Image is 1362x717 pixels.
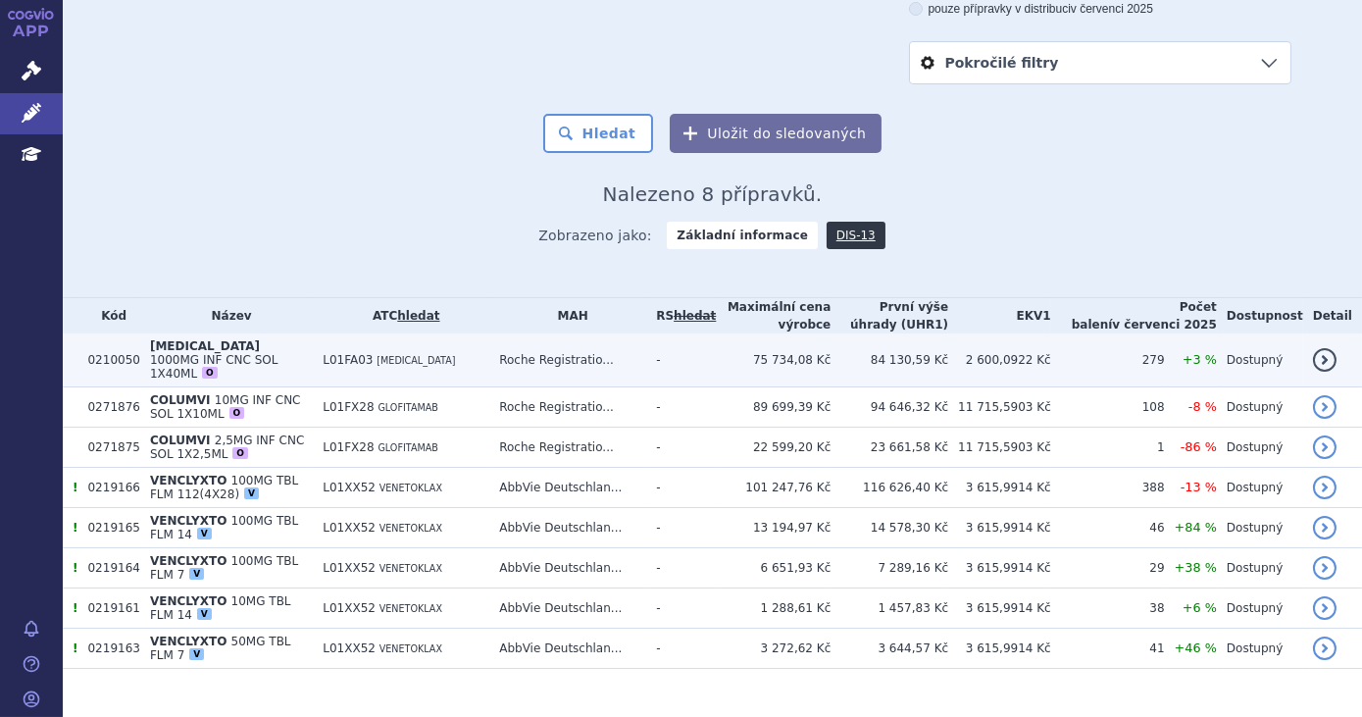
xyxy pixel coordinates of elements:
td: 0219161 [77,589,139,629]
a: detail [1313,348,1337,372]
td: Dostupný [1217,589,1303,629]
td: AbbVie Deutschlan... [489,468,646,508]
td: 94 646,32 Kč [831,387,948,428]
div: O [229,407,245,419]
td: 3 615,9914 Kč [948,589,1051,629]
span: VENCLYXTO [150,635,227,648]
td: 0219163 [77,629,139,669]
td: 46 [1051,508,1165,548]
a: detail [1313,395,1337,419]
span: L01XX52 [323,561,376,575]
td: 0219166 [77,468,139,508]
del: hledat [674,309,716,323]
div: V [244,487,259,499]
span: +46 % [1175,640,1217,655]
span: v červenci 2025 [1112,318,1216,332]
span: [MEDICAL_DATA] [150,339,260,353]
div: V [197,608,212,620]
td: 116 626,40 Kč [831,468,948,508]
span: VENETOKLAX [379,523,442,534]
td: Dostupný [1217,387,1303,428]
td: 3 644,57 Kč [831,629,948,669]
th: RS [646,298,716,333]
td: Dostupný [1217,428,1303,468]
span: L01XX52 [323,521,376,535]
span: Zobrazeno jako: [538,222,652,249]
strong: Základní informace [667,222,818,249]
th: ATC [313,298,489,333]
span: VENCLYXTO [150,554,227,568]
span: Tento přípravek má více úhrad. [73,481,77,494]
span: L01FX28 [323,440,374,454]
span: GLOFITAMAB [378,402,437,413]
td: Dostupný [1217,333,1303,387]
span: L01XX52 [323,481,376,494]
span: Nalezeno 8 přípravků. [603,182,823,206]
td: 0219165 [77,508,139,548]
span: Tento přípravek má více úhrad. [73,521,77,535]
td: 3 615,9914 Kč [948,508,1051,548]
span: +38 % [1175,560,1217,575]
td: 0271875 [77,428,139,468]
td: Roche Registratio... [489,333,646,387]
td: - [646,387,716,428]
td: 279 [1051,333,1165,387]
td: 3 615,9914 Kč [948,629,1051,669]
span: VENCLYXTO [150,474,227,487]
span: VENCLYXTO [150,594,227,608]
td: - [646,428,716,468]
a: Pokročilé filtry [910,42,1290,83]
td: - [646,589,716,629]
span: L01XX52 [323,641,376,655]
span: 10MG INF CNC SOL 1X10ML [150,393,301,421]
td: - [646,468,716,508]
td: 3 615,9914 Kč [948,548,1051,589]
th: Kód [77,298,139,333]
td: - [646,508,716,548]
td: 2 600,0922 Kč [948,333,1051,387]
button: Uložit do sledovaných [670,114,882,153]
td: 1 288,61 Kč [716,589,831,629]
span: Tento přípravek má více úhrad. [73,641,77,655]
a: detail [1313,476,1337,499]
a: vyhledávání neobsahuje žádnou platnou referenční skupinu [674,309,716,323]
div: O [202,367,218,379]
span: Tento přípravek má více úhrad. [73,561,77,575]
td: Dostupný [1217,468,1303,508]
td: 89 699,39 Kč [716,387,831,428]
td: - [646,333,716,387]
span: 100MG TBL FLM 112(4X28) [150,474,298,501]
td: 84 130,59 Kč [831,333,948,387]
span: COLUMVI [150,434,211,447]
td: 14 578,30 Kč [831,508,948,548]
span: VENETOKLAX [379,563,442,574]
td: 0271876 [77,387,139,428]
span: -8 % [1188,399,1217,414]
td: - [646,629,716,669]
span: 100MG TBL FLM 14 [150,514,298,541]
td: 23 661,58 Kč [831,428,948,468]
span: VENETOKLAX [379,603,442,614]
th: Dostupnost [1217,298,1303,333]
span: VENETOKLAX [379,643,442,654]
td: 75 734,08 Kč [716,333,831,387]
span: VENCLYXTO [150,514,227,528]
span: +6 % [1183,600,1217,615]
th: Název [140,298,313,333]
td: 3 272,62 Kč [716,629,831,669]
span: GLOFITAMAB [378,442,437,453]
div: V [189,648,204,660]
td: 108 [1051,387,1165,428]
td: AbbVie Deutschlan... [489,548,646,589]
th: MAH [489,298,646,333]
td: 6 651,93 Kč [716,548,831,589]
td: AbbVie Deutschlan... [489,508,646,548]
label: pouze přípravky v distribuci [909,1,1291,17]
span: Tento přípravek má více úhrad. [73,601,77,615]
span: 50MG TBL FLM 7 [150,635,291,662]
a: hledat [397,309,439,323]
td: 1 [1051,428,1165,468]
td: Roche Registratio... [489,428,646,468]
div: V [197,528,212,539]
th: Maximální cena výrobce [716,298,831,333]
